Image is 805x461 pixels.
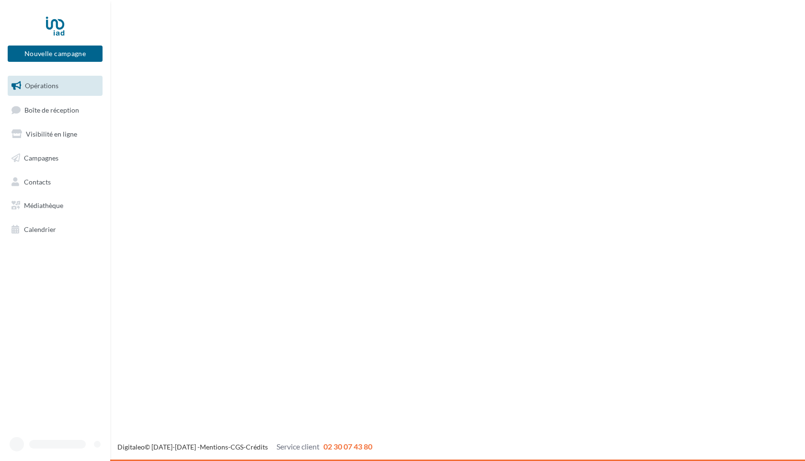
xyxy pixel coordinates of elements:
span: Campagnes [24,154,58,162]
button: Nouvelle campagne [8,46,103,62]
a: Contacts [6,172,104,192]
span: Boîte de réception [24,105,79,114]
a: Calendrier [6,219,104,240]
a: Campagnes [6,148,104,168]
span: Opérations [25,81,58,90]
span: Visibilité en ligne [26,130,77,138]
a: Boîte de réception [6,100,104,120]
span: 02 30 07 43 80 [323,442,372,451]
a: Crédits [246,443,268,451]
span: Médiathèque [24,201,63,209]
a: Mentions [200,443,228,451]
a: CGS [230,443,243,451]
span: Contacts [24,177,51,185]
a: Digitaleo [117,443,145,451]
a: Visibilité en ligne [6,124,104,144]
span: Service client [276,442,320,451]
span: Calendrier [24,225,56,233]
span: © [DATE]-[DATE] - - - [117,443,372,451]
a: Médiathèque [6,196,104,216]
a: Opérations [6,76,104,96]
